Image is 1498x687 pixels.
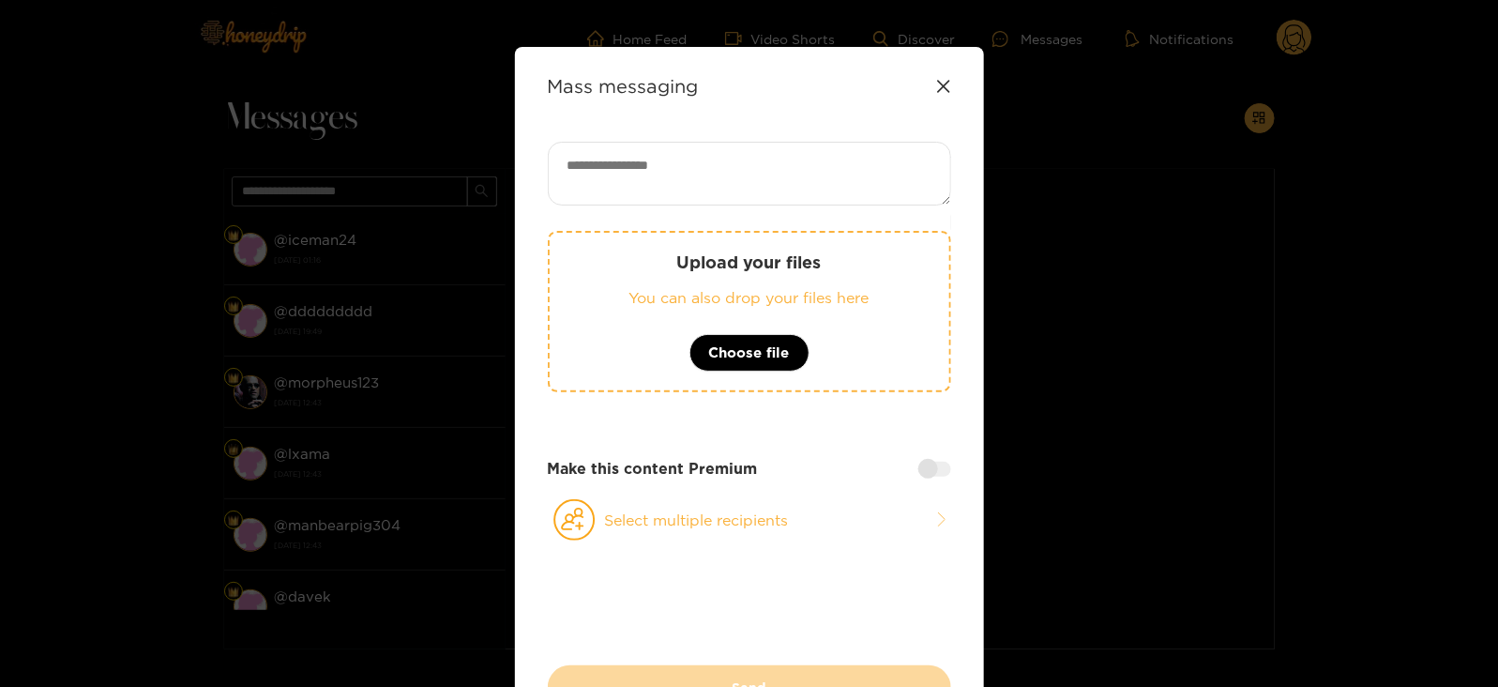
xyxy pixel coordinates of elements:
[548,498,951,542] button: Select multiple recipients
[548,75,699,97] strong: Mass messaging
[548,458,758,480] strong: Make this content Premium
[709,342,790,364] span: Choose file
[587,252,912,273] p: Upload your files
[689,334,810,372] button: Choose file
[587,287,912,309] p: You can also drop your files here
